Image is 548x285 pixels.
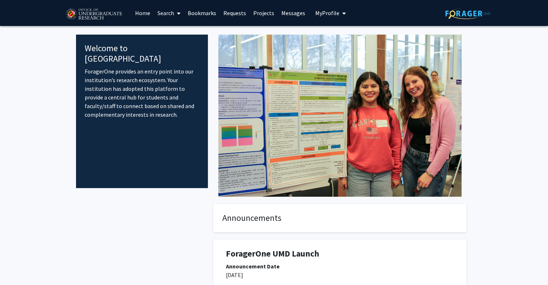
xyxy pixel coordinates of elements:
[63,5,124,23] img: University of Maryland Logo
[445,8,490,19] img: ForagerOne Logo
[85,67,200,119] p: ForagerOne provides an entry point into our institution’s research ecosystem. Your institution ha...
[226,262,454,271] div: Announcement Date
[226,249,454,259] h1: ForagerOne UMD Launch
[226,271,454,279] p: [DATE]
[250,0,278,26] a: Projects
[85,43,200,64] h4: Welcome to [GEOGRAPHIC_DATA]
[132,0,154,26] a: Home
[315,9,339,17] span: My Profile
[154,0,184,26] a: Search
[184,0,220,26] a: Bookmarks
[222,213,458,223] h4: Announcements
[218,35,462,197] img: Cover Image
[278,0,309,26] a: Messages
[220,0,250,26] a: Requests
[5,253,31,280] iframe: Chat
